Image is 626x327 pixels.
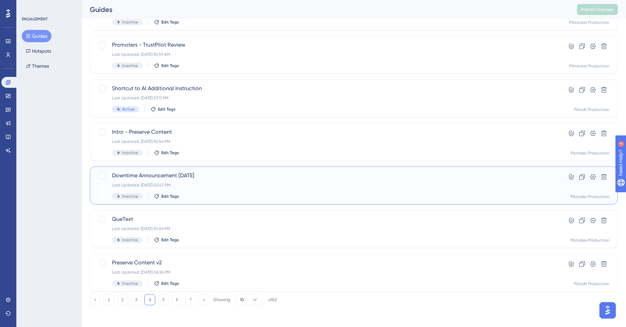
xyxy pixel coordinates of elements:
div: Piktodev Production [571,238,609,243]
div: Last Updated: [DATE] 10:59 AM [112,52,541,57]
button: 2 [117,294,128,305]
div: Guides [90,5,560,14]
button: 10 [236,294,263,305]
span: Edit Tags [161,19,179,25]
div: of 62 [268,297,277,303]
span: Inactive [122,19,138,25]
button: Edit Tags [150,107,176,112]
span: Intro - Preserve Content [112,128,541,136]
div: Last Updated: [DATE] 10:06 PM [112,226,541,231]
span: Edit Tags [161,237,179,243]
span: Promoters - TrustPilot Review [112,41,541,49]
span: 10 [240,297,244,303]
button: 3 [131,294,142,305]
div: PiktoAI Production [574,107,609,112]
div: Piktodev Production [571,194,609,199]
div: Last Updated: [DATE] 02:47 PM [112,182,541,188]
span: Active [122,107,134,112]
button: Edit Tags [154,281,179,286]
div: Last Updated: [DATE] 10:06 PM [112,139,541,144]
button: 6 [172,294,182,305]
iframe: UserGuiding AI Assistant Launcher [597,300,618,321]
button: Edit Tags [154,63,179,68]
span: Edit Tags [161,194,179,199]
span: Inactive [122,63,138,68]
div: Showing [213,297,230,303]
div: Last Updated: [DATE] 06:26 PM [112,269,541,275]
button: 1 [103,294,114,305]
button: Edit Tags [154,19,179,25]
div: ENGAGEMENT [22,16,48,22]
span: Downtime Announcement [DATE] [112,171,541,180]
span: Preserve Content v2 [112,259,541,267]
div: Piktonext Production [569,63,609,69]
span: Edit Tags [161,150,179,156]
button: 4 [144,294,155,305]
button: Publish Changes [577,4,618,15]
div: Piktodev Production [571,150,609,156]
span: Inactive [122,150,138,156]
div: 3 [47,3,49,9]
div: PiktoAI Production [574,281,609,287]
button: Edit Tags [154,150,179,156]
button: Hotspots [22,45,55,57]
span: Inactive [122,281,138,286]
button: Themes [22,60,53,72]
div: Last Updated: [DATE] 07:11 PM [112,95,541,101]
span: Edit Tags [161,281,179,286]
button: 5 [158,294,169,305]
div: Piktonext Production [569,20,609,25]
span: Edit Tags [161,63,179,68]
span: Inactive [122,237,138,243]
button: Edit Tags [154,194,179,199]
span: Edit Tags [158,107,176,112]
button: Guides [22,30,51,42]
span: Publish Changes [581,7,614,12]
button: 7 [185,294,196,305]
span: QueText [112,215,541,223]
span: Inactive [122,194,138,199]
span: Need Help? [16,2,43,10]
span: Shortcut to AI Additional Instruction [112,84,541,93]
button: Edit Tags [154,237,179,243]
